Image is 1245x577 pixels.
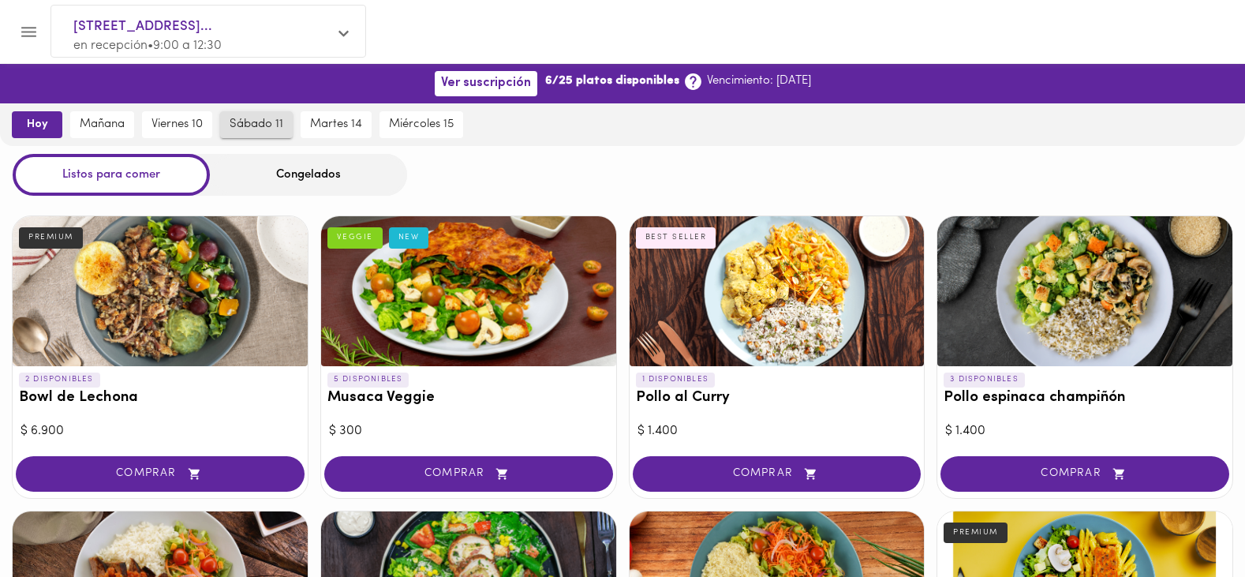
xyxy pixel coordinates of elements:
p: 2 DISPONIBLES [19,373,100,387]
button: Menu [9,13,48,51]
h3: Pollo al Curry [636,390,918,407]
div: $ 1.400 [637,422,917,440]
div: Pollo espinaca champiñón [937,216,1232,366]
span: COMPRAR [652,467,902,481]
button: martes 14 [301,111,372,138]
b: 6/25 platos disponibles [545,73,679,89]
span: viernes 10 [151,118,203,132]
button: COMPRAR [16,456,305,492]
span: martes 14 [310,118,362,132]
div: Listos para comer [13,154,210,196]
button: miércoles 15 [379,111,463,138]
p: 5 DISPONIBLES [327,373,409,387]
button: mañana [70,111,134,138]
button: COMPRAR [324,456,613,492]
p: 3 DISPONIBLES [944,373,1025,387]
span: hoy [23,118,51,132]
h3: Pollo espinaca champiñón [944,390,1226,407]
span: COMPRAR [344,467,593,481]
div: NEW [389,227,429,248]
span: en recepción • 9:00 a 12:30 [73,39,222,52]
div: Bowl de Lechona [13,216,308,366]
span: Ver suscripción [441,76,531,91]
span: COMPRAR [36,467,285,481]
span: COMPRAR [960,467,1209,481]
span: sábado 11 [230,118,283,132]
button: viernes 10 [142,111,212,138]
button: COMPRAR [633,456,922,492]
iframe: Messagebird Livechat Widget [1153,485,1229,561]
div: Musaca Veggie [321,216,616,366]
h3: Musaca Veggie [327,390,610,407]
span: mañana [80,118,125,132]
div: $ 6.900 [21,422,300,440]
button: hoy [12,111,62,138]
button: sábado 11 [220,111,293,138]
div: $ 300 [329,422,608,440]
button: Ver suscripción [435,71,537,96]
p: 1 DISPONIBLES [636,373,716,387]
h3: Bowl de Lechona [19,390,301,407]
span: miércoles 15 [389,118,454,132]
div: VEGGIE [327,227,383,248]
span: [STREET_ADDRESS]... [73,17,327,37]
div: PREMIUM [944,523,1008,543]
div: PREMIUM [19,227,83,248]
div: $ 1.400 [945,422,1224,440]
div: BEST SELLER [636,227,716,248]
button: COMPRAR [940,456,1229,492]
div: Congelados [210,154,407,196]
div: Pollo al Curry [630,216,925,366]
p: Vencimiento: [DATE] [707,73,811,89]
